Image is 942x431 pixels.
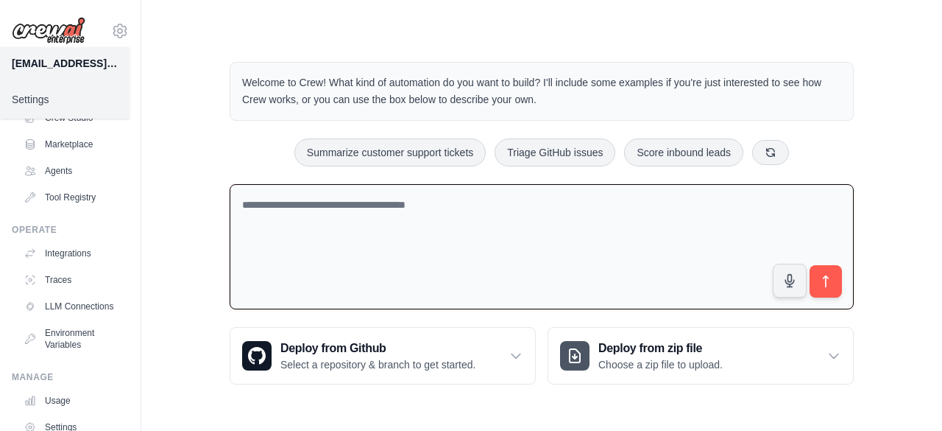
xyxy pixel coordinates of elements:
a: Environment Variables [18,321,129,357]
img: Logo [12,17,85,45]
a: Usage [18,389,129,413]
iframe: Chat Widget [868,360,942,431]
a: Traces [18,268,129,292]
button: Score inbound leads [624,139,743,167]
a: LLM Connections [18,295,129,318]
a: Tool Registry [18,186,129,209]
a: Integrations [18,242,129,265]
a: Agents [18,159,129,183]
p: Select a repository & branch to get started. [280,357,475,372]
p: Welcome to Crew! What kind of automation do you want to build? I'll include some examples if you'... [242,74,841,108]
button: Triage GitHub issues [495,139,615,167]
div: Operate [12,224,129,236]
a: Marketplace [18,133,129,156]
p: Choose a zip file to upload. [598,357,723,372]
div: [EMAIL_ADDRESS][DOMAIN_NAME] [12,56,118,71]
div: Manage [12,371,129,383]
button: Summarize customer support tickets [294,139,486,167]
h3: Deploy from Github [280,340,475,357]
h3: Deploy from zip file [598,340,723,357]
